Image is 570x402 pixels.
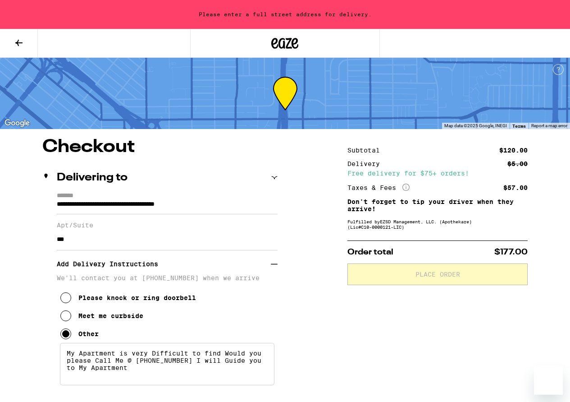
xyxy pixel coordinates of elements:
h3: Add Delivery Instructions [57,254,271,274]
div: Meet me curbside [78,312,143,319]
div: Subtotal [347,147,386,153]
span: Map data ©2025 Google, INEGI [444,123,507,128]
div: Please knock or ring doorbell [78,294,196,301]
button: Meet me curbside [60,307,143,325]
p: We'll contact you at [PHONE_NUMBER] when we arrive [57,274,278,282]
h2: Delivering to [57,172,128,183]
span: Place Order [415,271,460,277]
div: Free delivery for $75+ orders! [347,170,528,176]
a: Terms [512,123,526,129]
h1: Checkout [42,138,278,156]
button: Other [60,325,99,343]
div: Delivery [347,161,386,167]
a: Report a map error [531,123,567,128]
div: Fulfilled by EZSD Management, LLC. (Apothekare) (Lic# C10-0000121-LIC ) [347,219,528,230]
div: Taxes & Fees [347,184,410,192]
span: $177.00 [494,248,528,256]
div: $5.00 [507,161,528,167]
span: Order total [347,248,393,256]
div: $57.00 [503,185,528,191]
label: Apt/Suite [57,222,278,229]
a: Open this area in Google Maps (opens a new window) [2,117,32,129]
button: Please knock or ring doorbell [60,289,196,307]
iframe: Button to launch messaging window, conversation in progress [534,366,563,395]
p: Don't forget to tip your driver when they arrive! [347,198,528,213]
button: Place Order [347,263,528,285]
img: Google [2,117,32,129]
div: $120.00 [499,147,528,153]
div: Other [78,330,99,337]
